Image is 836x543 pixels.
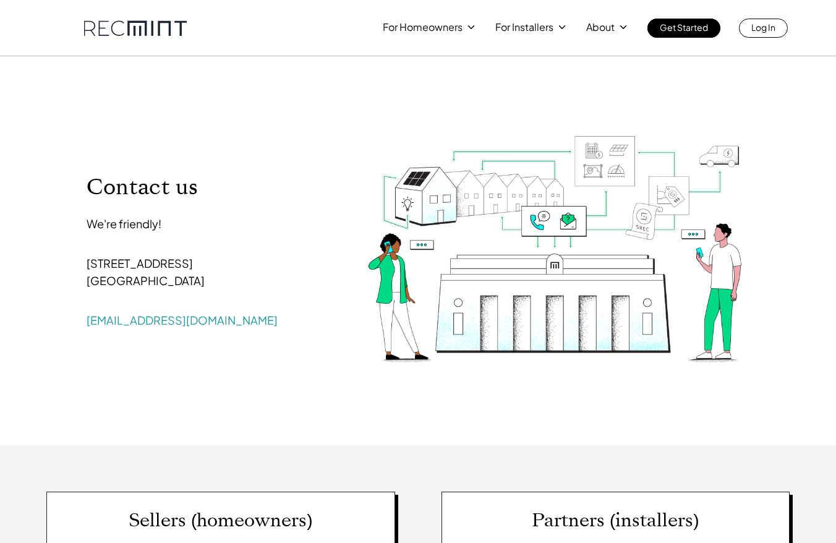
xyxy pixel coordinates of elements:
p: Get Started [660,19,708,36]
a: Get Started [647,19,720,38]
p: About [586,19,615,36]
p: Log In [751,19,775,36]
p: For Installers [495,19,553,36]
a: Log In [739,19,788,38]
p: Sellers (homeowners) [129,510,313,531]
p: Partners (installers) [532,510,699,531]
p: For Homeowners [383,19,463,36]
p: Contact us [87,173,330,201]
a: [EMAIL_ADDRESS][DOMAIN_NAME] [87,313,278,327]
p: [STREET_ADDRESS] [GEOGRAPHIC_DATA] [87,237,330,307]
p: We're friendly! [87,215,330,233]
